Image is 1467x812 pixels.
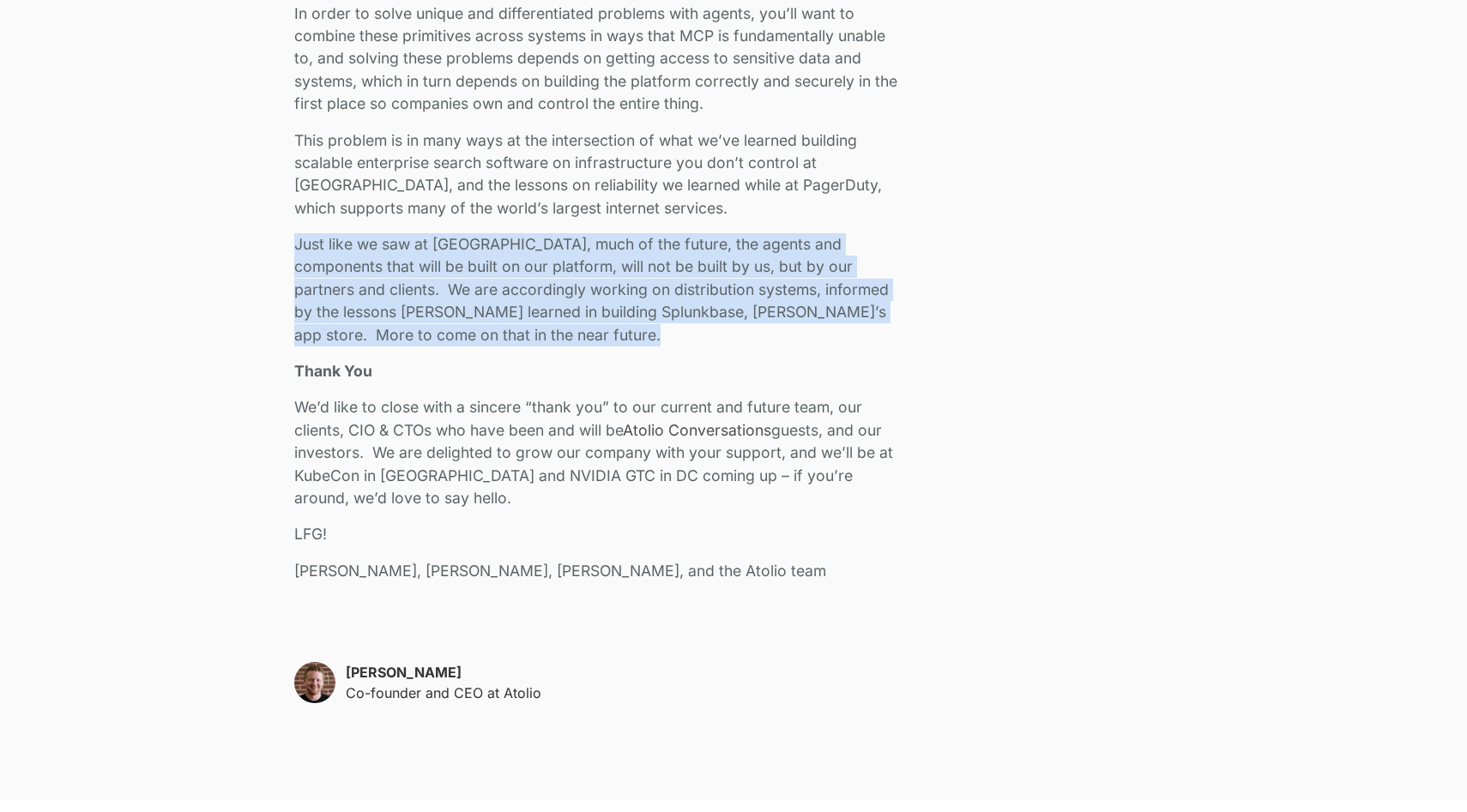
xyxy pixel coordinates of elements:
[294,129,907,220] p: This problem is in many ways at the intersection of what we’ve learned building scalable enterpri...
[623,421,771,439] a: Atolio Conversations
[294,523,907,545] p: LFG!
[294,233,907,346] p: Just like we saw at [GEOGRAPHIC_DATA], much of the future, the agents and components that will be...
[294,3,907,116] p: In order to solve unique and differentiated problems with agents, you’ll want to combine these pr...
[294,362,372,380] strong: Thank You
[294,560,907,582] p: [PERSON_NAME], [PERSON_NAME], [PERSON_NAME], and the Atolio team
[346,662,541,683] p: [PERSON_NAME]
[346,683,541,703] p: Co-founder and CEO at Atolio
[294,396,907,509] p: We’d like to close with a sincere “thank you” to our current and future team, our clients, CIO & ...
[1381,730,1467,812] iframe: Chat Widget
[294,596,907,618] p: ‍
